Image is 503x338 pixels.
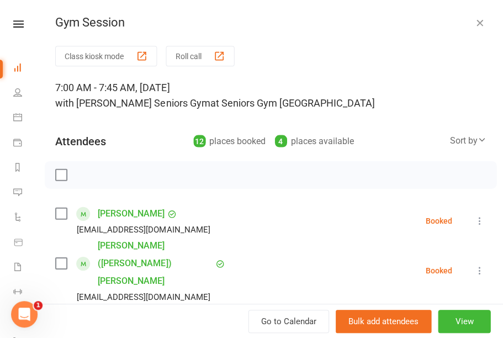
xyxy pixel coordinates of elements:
[166,46,234,66] button: Roll call
[437,309,490,332] button: View
[11,300,38,327] iframe: Intercom live chat
[449,133,485,147] div: Sort by
[98,236,213,289] a: [PERSON_NAME] ([PERSON_NAME]) [PERSON_NAME]
[38,15,503,30] div: Gym Session
[13,81,38,106] a: People
[13,156,38,181] a: Reports
[13,131,38,156] a: Payments
[55,133,106,149] div: Attendees
[13,56,38,81] a: Dashboard
[425,266,451,274] div: Booked
[55,97,210,109] span: with [PERSON_NAME] Seniors Gym
[13,230,38,255] a: Product Sales
[274,133,353,149] div: places available
[425,216,451,224] div: Booked
[55,46,157,66] button: Class kiosk mode
[335,309,431,332] button: Bulk add attendees
[34,300,43,309] span: 1
[77,222,210,236] div: [EMAIL_ADDRESS][DOMAIN_NAME]
[274,135,287,147] div: 4
[55,80,485,111] div: 7:00 AM - 7:45 AM, [DATE]
[248,309,329,332] a: Go to Calendar
[98,204,165,222] a: [PERSON_NAME]
[193,133,266,149] div: places booked
[193,135,205,147] div: 12
[13,106,38,131] a: Calendar
[210,97,374,109] span: at Seniors Gym [GEOGRAPHIC_DATA]
[77,289,210,304] div: [EMAIL_ADDRESS][DOMAIN_NAME]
